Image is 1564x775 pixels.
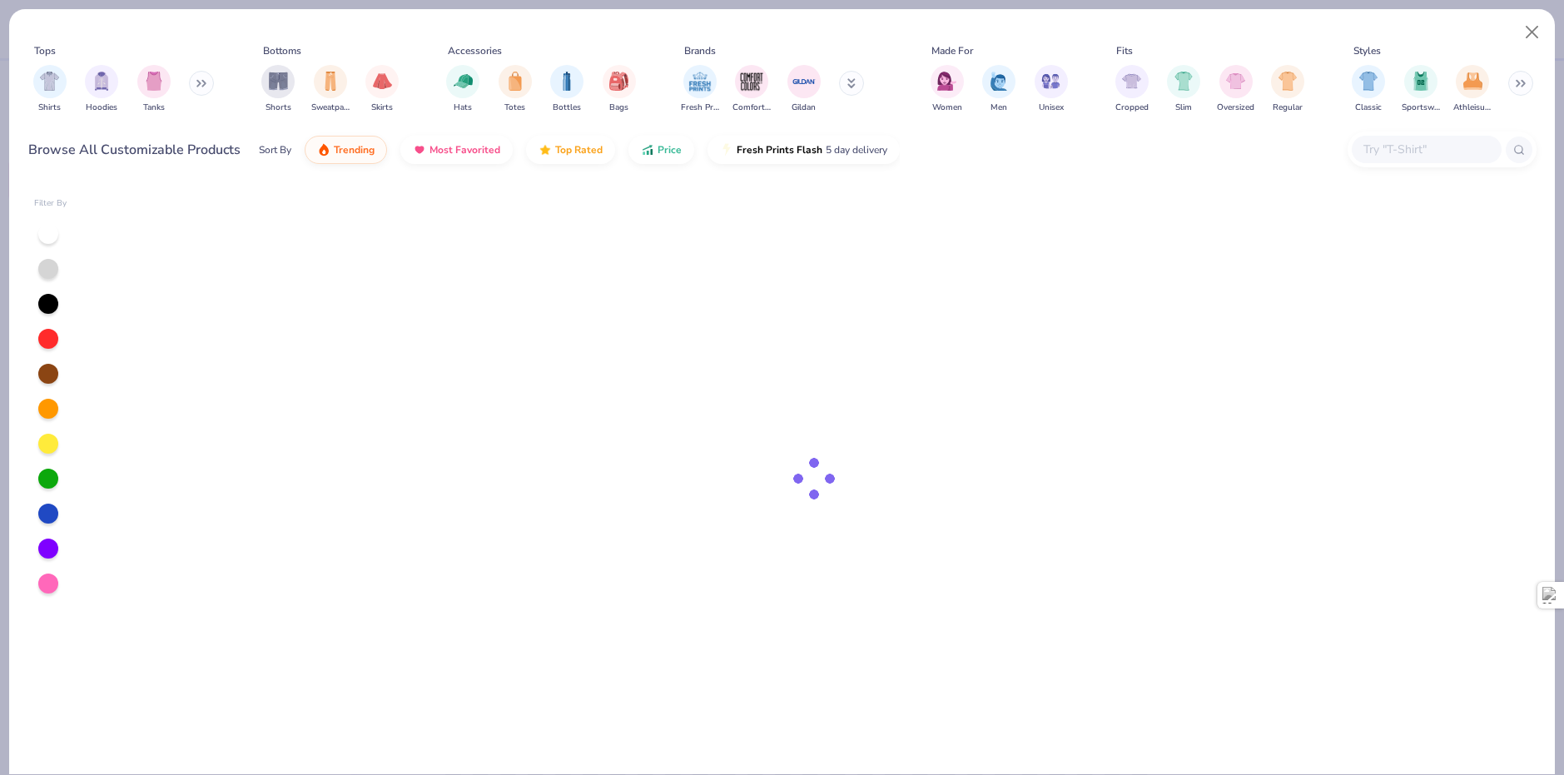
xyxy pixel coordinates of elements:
[688,69,712,94] img: Fresh Prints Image
[413,143,426,156] img: most_fav.gif
[609,72,628,91] img: Bags Image
[991,102,1007,114] span: Men
[311,65,350,114] button: filter button
[1517,17,1548,48] button: Close
[448,43,502,58] div: Accessories
[446,65,479,114] button: filter button
[311,102,350,114] span: Sweatpants
[931,43,973,58] div: Made For
[137,65,171,114] button: filter button
[454,102,472,114] span: Hats
[982,65,1015,114] div: filter for Men
[1352,65,1385,114] div: filter for Classic
[1412,72,1430,91] img: Sportswear Image
[1217,65,1254,114] button: filter button
[321,72,340,91] img: Sweatpants Image
[373,72,392,91] img: Skirts Image
[365,65,399,114] button: filter button
[990,72,1008,91] img: Men Image
[85,65,118,114] button: filter button
[937,72,956,91] img: Women Image
[1271,65,1304,114] div: filter for Regular
[603,65,636,114] div: filter for Bags
[34,43,56,58] div: Tops
[720,143,733,156] img: flash.gif
[826,141,887,160] span: 5 day delivery
[1115,65,1149,114] button: filter button
[732,102,771,114] span: Comfort Colors
[1273,102,1303,114] span: Regular
[1453,102,1492,114] span: Athleisure
[259,142,291,157] div: Sort By
[317,143,330,156] img: trending.gif
[1167,65,1200,114] button: filter button
[1217,65,1254,114] div: filter for Oversized
[504,102,525,114] span: Totes
[371,102,393,114] span: Skirts
[1167,65,1200,114] div: filter for Slim
[792,69,817,94] img: Gildan Image
[38,102,61,114] span: Shirts
[145,72,163,91] img: Tanks Image
[28,140,241,160] div: Browse All Customizable Products
[86,102,117,114] span: Hoodies
[40,72,59,91] img: Shirts Image
[499,65,532,114] div: filter for Totes
[931,65,964,114] button: filter button
[1271,65,1304,114] button: filter button
[266,102,291,114] span: Shorts
[932,102,962,114] span: Women
[739,69,764,94] img: Comfort Colors Image
[1122,72,1141,91] img: Cropped Image
[681,65,719,114] button: filter button
[792,102,816,114] span: Gildan
[787,65,821,114] div: filter for Gildan
[506,72,524,91] img: Totes Image
[1352,65,1385,114] button: filter button
[553,102,581,114] span: Bottles
[311,65,350,114] div: filter for Sweatpants
[269,72,288,91] img: Shorts Image
[539,143,552,156] img: TopRated.gif
[1402,65,1440,114] div: filter for Sportswear
[85,65,118,114] div: filter for Hoodies
[137,65,171,114] div: filter for Tanks
[609,102,628,114] span: Bags
[787,65,821,114] button: filter button
[34,197,67,210] div: Filter By
[982,65,1015,114] button: filter button
[1115,65,1149,114] div: filter for Cropped
[681,102,719,114] span: Fresh Prints
[499,65,532,114] button: filter button
[1174,72,1193,91] img: Slim Image
[305,136,387,164] button: Trending
[526,136,615,164] button: Top Rated
[931,65,964,114] div: filter for Women
[400,136,513,164] button: Most Favorited
[684,43,716,58] div: Brands
[1355,102,1382,114] span: Classic
[263,43,301,58] div: Bottoms
[603,65,636,114] button: filter button
[143,102,165,114] span: Tanks
[1035,65,1068,114] button: filter button
[550,65,583,114] button: filter button
[261,65,295,114] button: filter button
[555,143,603,156] span: Top Rated
[1359,72,1378,91] img: Classic Image
[334,143,375,156] span: Trending
[737,143,822,156] span: Fresh Prints Flash
[708,136,900,164] button: Fresh Prints Flash5 day delivery
[261,65,295,114] div: filter for Shorts
[1362,140,1490,159] input: Try "T-Shirt"
[1402,65,1440,114] button: filter button
[1402,102,1440,114] span: Sportswear
[1039,102,1064,114] span: Unisex
[454,72,473,91] img: Hats Image
[732,65,771,114] div: filter for Comfort Colors
[1115,102,1149,114] span: Cropped
[1175,102,1192,114] span: Slim
[658,143,682,156] span: Price
[429,143,500,156] span: Most Favorited
[681,65,719,114] div: filter for Fresh Prints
